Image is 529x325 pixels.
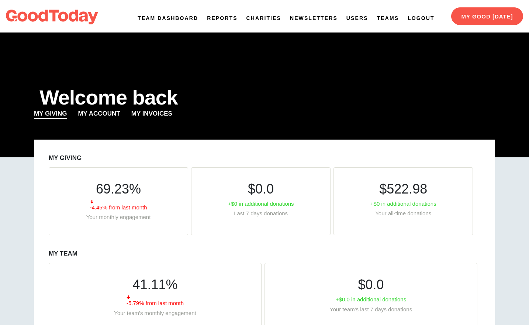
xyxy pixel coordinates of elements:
p: Your all-time donations [337,210,470,216]
span: +$0 in additional donations [370,201,436,207]
a: Reports [207,14,237,22]
span: +$0.0 in additional donations [336,296,406,302]
a: Newsletters [290,14,338,22]
a: My Account [78,109,120,119]
p: Your team's monthly engagement [52,310,258,316]
img: logo-dark-da6b47b19159aada33782b937e4e11ca563a98e0ec6b0b8896e274de7198bfd4.svg [6,10,98,24]
a: My Invoices [131,109,172,119]
p: Your team's last 7 days donations [268,306,474,312]
span: -5.79% from last month [127,296,184,306]
span: +$0 in additional donations [228,201,294,207]
h1: Welcome back [34,86,183,109]
a: Charities [246,14,281,22]
a: My Good [DATE] [451,7,523,25]
a: Team Dashboard [138,14,198,22]
p: Your monthly engagement [52,214,185,220]
a: My Giving [34,109,67,119]
h2: My giving [49,154,480,161]
div: $0.0 [268,278,474,292]
h2: My team [49,250,480,257]
p: Last 7 days donations [194,210,327,216]
a: Users [346,14,368,22]
div: 41.11% [52,278,258,292]
a: Teams [377,14,399,22]
a: Logout [408,14,434,22]
div: $0.0 [194,182,327,196]
div: $522.98 [337,182,470,196]
div: 69.23% [52,182,185,196]
span: -4.45% from last month [90,201,147,211]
